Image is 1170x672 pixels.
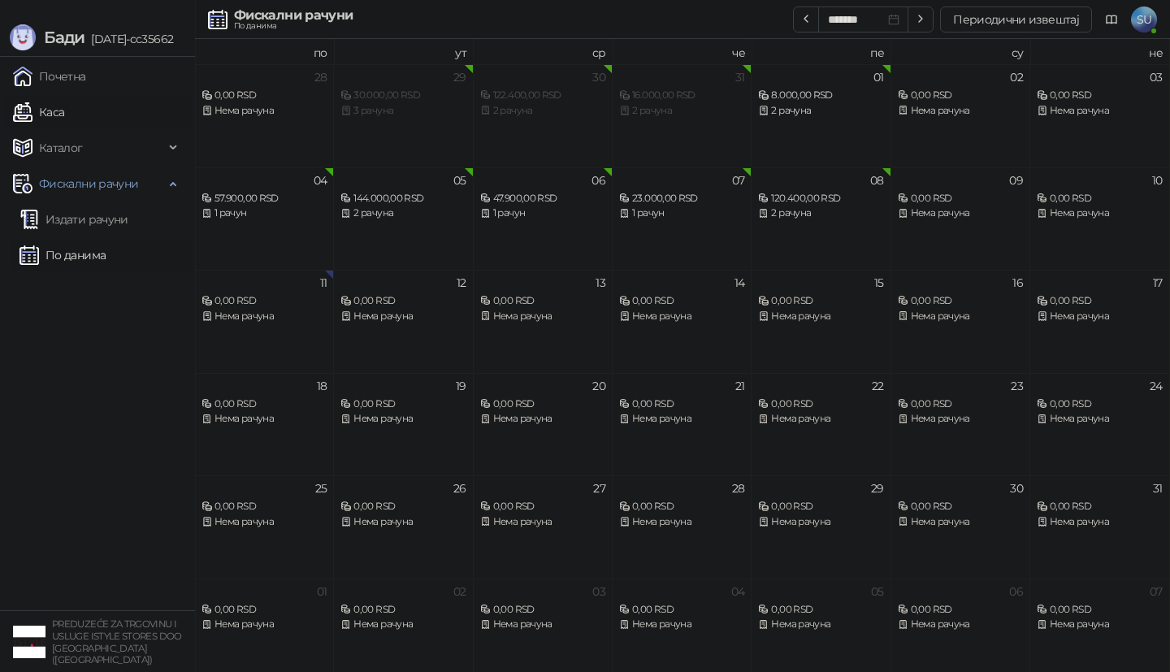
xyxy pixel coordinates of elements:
td: 2025-07-28 [195,64,334,167]
th: не [1030,39,1169,64]
td: 2025-08-24 [1030,373,1169,476]
div: 0,00 RSD [201,499,327,514]
div: 0,00 RSD [758,602,883,618]
div: 0,00 RSD [1037,191,1162,206]
div: 0,00 RSD [340,602,466,618]
div: 0,00 RSD [758,397,883,412]
div: 0,00 RSD [898,191,1023,206]
div: 06 [591,175,605,186]
div: 47.900,00 RSD [480,191,605,206]
div: 2 рачуна [758,103,883,119]
div: 16.000,00 RSD [619,88,744,103]
div: 0,00 RSD [340,397,466,412]
small: PREDUZEĆE ZA TRGOVINU I USLUGE ISTYLE STORES DOO [GEOGRAPHIC_DATA] ([GEOGRAPHIC_DATA]) [52,618,182,665]
div: 17 [1153,277,1163,288]
div: 0,00 RSD [1037,499,1162,514]
div: 0,00 RSD [480,397,605,412]
span: SU [1131,7,1157,33]
div: Нема рачуна [201,103,327,119]
div: 26 [453,483,466,494]
div: 57.900,00 RSD [201,191,327,206]
td: 2025-08-23 [891,373,1030,476]
td: 2025-07-30 [474,64,613,167]
td: 2025-08-25 [195,475,334,579]
th: по [195,39,334,64]
img: Logo [10,24,36,50]
th: че [613,39,752,64]
div: 0,00 RSD [1037,397,1162,412]
div: Нема рачуна [1037,411,1162,427]
div: 23 [1011,380,1023,392]
span: Каталог [39,132,83,164]
div: 0,00 RSD [480,293,605,309]
div: 8.000,00 RSD [758,88,883,103]
div: 20 [592,380,605,392]
div: 30.000,00 RSD [340,88,466,103]
div: 12 [457,277,466,288]
div: 07 [1150,586,1163,597]
div: Нема рачуна [480,514,605,530]
div: Нема рачуна [201,411,327,427]
th: пе [752,39,890,64]
a: Почетна [13,60,86,93]
th: су [891,39,1030,64]
div: 31 [735,72,745,83]
td: 2025-08-29 [752,475,890,579]
div: 02 [1010,72,1023,83]
div: 18 [317,380,327,392]
div: Нема рачуна [1037,103,1162,119]
div: 07 [732,175,745,186]
div: 0,00 RSD [619,397,744,412]
div: 11 [320,277,327,288]
td: 2025-08-20 [474,373,613,476]
div: 01 [873,72,884,83]
div: 3 рачуна [340,103,466,119]
div: 0,00 RSD [1037,602,1162,618]
div: 03 [592,586,605,597]
div: 0,00 RSD [898,499,1023,514]
td: 2025-08-21 [613,373,752,476]
div: 09 [1009,175,1023,186]
div: 21 [735,380,745,392]
div: Нема рачуна [758,411,883,427]
div: 144.000,00 RSD [340,191,466,206]
div: Нема рачуна [340,617,466,632]
div: Нема рачуна [1037,617,1162,632]
div: Нема рачуна [619,411,744,427]
div: Фискални рачуни [234,9,353,22]
div: 30 [1010,483,1023,494]
div: 0,00 RSD [1037,88,1162,103]
a: Издати рачуни [19,203,128,236]
div: Нема рачуна [480,617,605,632]
div: 0,00 RSD [480,602,605,618]
div: 03 [1150,72,1163,83]
td: 2025-08-15 [752,270,890,373]
div: 19 [456,380,466,392]
div: Нема рачуна [619,309,744,324]
td: 2025-08-11 [195,270,334,373]
td: 2025-08-19 [334,373,473,476]
div: 0,00 RSD [201,88,327,103]
th: ср [474,39,613,64]
div: 0,00 RSD [619,293,744,309]
td: 2025-08-14 [613,270,752,373]
div: Нема рачуна [898,514,1023,530]
div: 0,00 RSD [898,602,1023,618]
td: 2025-08-04 [195,167,334,271]
div: Нема рачуна [1037,206,1162,221]
div: 0,00 RSD [201,293,327,309]
div: 23.000,00 RSD [619,191,744,206]
div: Нема рачуна [898,617,1023,632]
td: 2025-07-31 [613,64,752,167]
div: 13 [596,277,605,288]
td: 2025-08-16 [891,270,1030,373]
div: 22 [872,380,884,392]
td: 2025-08-09 [891,167,1030,271]
div: Нема рачуна [340,514,466,530]
td: 2025-08-22 [752,373,890,476]
td: 2025-08-07 [613,167,752,271]
div: 28 [732,483,745,494]
div: Нема рачуна [340,309,466,324]
div: Нема рачуна [758,309,883,324]
div: 04 [314,175,327,186]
